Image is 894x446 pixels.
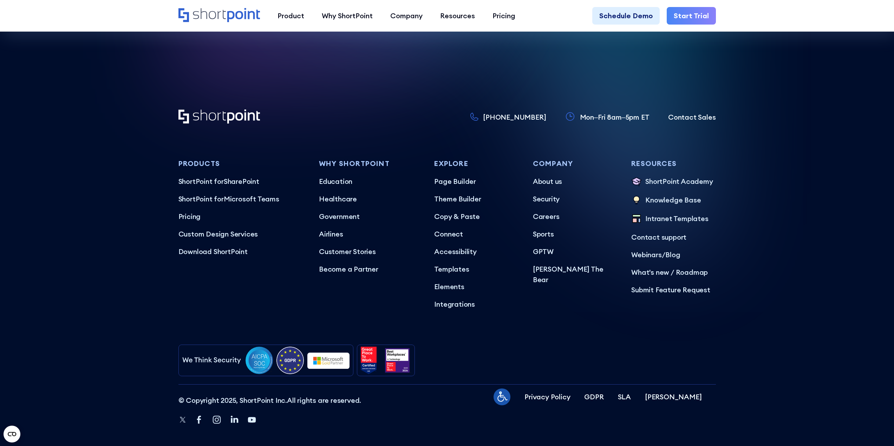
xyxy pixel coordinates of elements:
a: Integrations [434,299,518,309]
a: Connect [434,229,518,239]
a: [PERSON_NAME] The Bear [533,264,617,285]
a: Pricing [484,7,524,25]
span: ShortPoint for [178,194,224,203]
a: ShortPoint Academy [631,176,716,188]
a: Become a Partner [319,264,420,274]
a: Facebook [194,414,204,426]
a: Company [381,7,431,25]
a: Education [319,176,420,187]
p: Microsoft Teams [178,194,305,204]
a: Copy & Paste [434,211,518,222]
a: Submit Feature Request [631,285,716,295]
p: ShortPoint Academy [645,176,713,188]
a: Security [533,194,617,204]
div: Why ShortPoint [322,11,373,21]
a: Page Builder [434,176,518,187]
h3: Why Shortpoint [319,160,420,167]
p: Theme Builder [434,194,518,204]
p: All rights are reserved. [178,395,361,406]
a: Privacy Policy [524,392,570,402]
a: Pricing [178,211,305,222]
div: Widget de chat [859,412,894,446]
a: Schedule Demo [592,7,660,25]
h3: Products [178,160,305,167]
a: [PERSON_NAME] [645,392,702,402]
a: Product [269,7,313,25]
a: SLA [618,392,631,402]
a: What's new / Roadmap [631,267,716,278]
a: ShortPoint forMicrosoft Teams [178,194,305,204]
a: Home [178,109,260,125]
p: Mon–Fri 8am–5pm ET [580,112,650,122]
a: GDPR [584,392,603,402]
div: Pricing [492,11,515,21]
iframe: Chat Widget [859,412,894,446]
a: Sports [533,229,617,239]
p: Intranet Templates [645,213,708,225]
a: Careers [533,211,617,222]
a: [PHONE_NUMBER] [470,112,546,122]
a: Healthcare [319,194,420,204]
a: Airlines [319,229,420,239]
a: Twitter [178,415,187,425]
a: Contact support [631,232,716,242]
a: Download ShortPoint [178,246,305,257]
a: Government [319,211,420,222]
a: About us [533,176,617,187]
a: Why ShortPoint [313,7,381,25]
a: Webinars [631,250,661,259]
a: ShortPoint forSharePoint [178,176,305,187]
a: Accessibility [434,246,518,257]
div: Product [278,11,304,21]
span: ShortPoint for [178,177,224,186]
a: Custom Design Services [178,229,305,239]
p: [PHONE_NUMBER] [483,112,546,122]
a: Instagram [211,414,222,426]
a: Linkedin [229,414,240,426]
h3: Company [533,160,617,167]
a: Blog [665,250,680,259]
a: Templates [434,264,518,274]
div: Resources [440,11,475,21]
a: Elements [434,281,518,292]
a: Customer Stories [319,246,420,257]
p: SharePoint [178,176,305,187]
button: Open CMP widget [4,426,20,442]
a: GPTW [533,246,617,257]
a: Home [178,8,260,23]
a: Intranet Templates [631,213,716,225]
h3: Resources [631,160,716,167]
span: © Copyright 2025, ShortPoint Inc. [178,396,287,405]
a: Start Trial [667,7,716,25]
a: Contact Sales [668,112,716,122]
p: Knowledge Base [645,195,701,206]
div: Company [390,11,423,21]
